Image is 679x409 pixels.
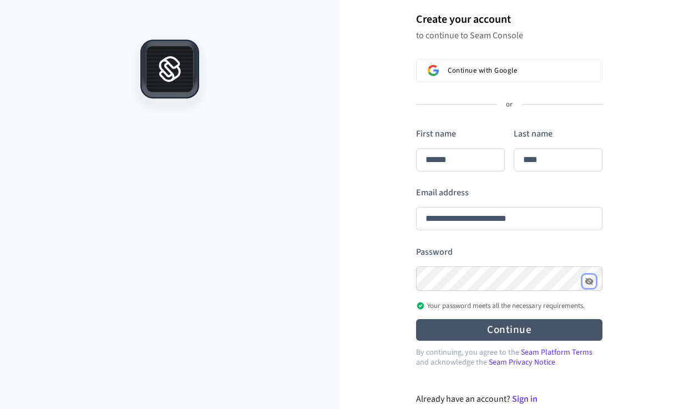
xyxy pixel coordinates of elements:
img: Sign in with Google [428,65,439,76]
a: Sign in [512,393,538,405]
p: By continuing, you agree to the and acknowledge the . [416,347,602,367]
a: Seam Privacy Notice [489,357,555,368]
label: Email address [416,186,469,199]
div: Already have an account? [416,392,603,406]
span: Continue with Google [448,66,517,75]
button: Hide password [582,275,596,288]
a: Seam Platform Terms [521,347,592,358]
label: Password [416,246,453,258]
label: Last name [514,128,553,140]
button: Continue [416,319,602,341]
p: Your password meets all the necessary requirements. [416,301,585,310]
p: to continue to Seam Console [416,30,602,41]
button: Sign in with GoogleContinue with Google [416,59,602,82]
p: or [506,100,513,110]
label: First name [416,128,456,140]
h1: Create your account [416,11,602,28]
